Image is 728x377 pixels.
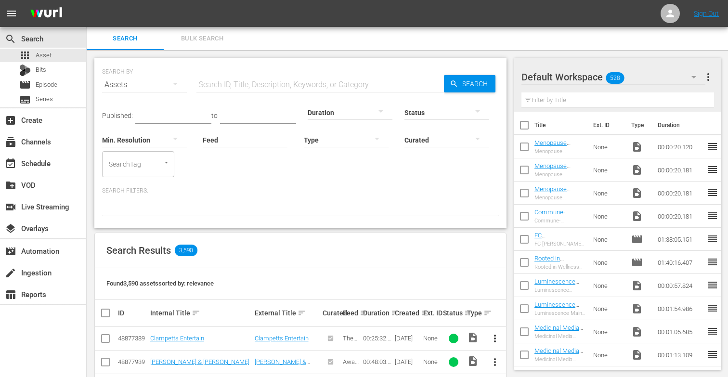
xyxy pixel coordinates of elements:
[625,112,652,139] th: Type
[631,349,643,361] span: Video
[150,335,204,342] a: Clampetts Entertain
[169,33,235,44] span: Bulk Search
[534,255,581,291] a: Rooted in Wellness [PERSON_NAME] [S1E6] (Inner Strength)
[150,358,249,365] a: [PERSON_NAME] & [PERSON_NAME]
[654,135,707,158] td: 00:00:20.120
[521,64,706,91] div: Default Workspace
[654,228,707,251] td: 01:38:05.151
[36,51,52,60] span: Asset
[255,307,320,319] div: External Title
[534,301,584,315] a: Luminescence Main Promo 01:55
[423,358,441,365] div: None
[423,335,441,342] div: None
[707,210,718,221] span: reorder
[707,349,718,360] span: reorder
[707,325,718,337] span: reorder
[534,347,583,369] a: Medicinal Media Interstitial- Inner Strength
[489,356,501,368] span: more_vert
[589,182,627,205] td: None
[534,356,585,363] div: Medicinal Media Interstitial- Inner Strength
[5,158,16,169] span: Schedule
[654,251,707,274] td: 01:40:16.407
[589,228,627,251] td: None
[5,246,16,257] span: Automation
[534,139,584,161] a: Menopause Awareness Month Promo Option 3
[36,94,53,104] span: Series
[534,232,581,260] a: FC [PERSON_NAME] [S1E10] (Inner Strength)
[19,94,31,105] span: Series
[464,309,473,317] span: sort
[92,33,158,44] span: Search
[467,332,479,343] span: Video
[5,201,16,213] span: Live Streaming
[162,158,171,167] button: Open
[363,307,392,319] div: Duration
[534,287,585,293] div: Luminescence [PERSON_NAME] and [PERSON_NAME] 00:58
[606,68,624,88] span: 528
[363,358,392,365] div: 00:48:03.172
[589,158,627,182] td: None
[534,324,583,346] a: Medicinal Media Interstitial- Still Water
[5,115,16,126] span: Create
[395,358,420,365] div: [DATE]
[631,210,643,222] span: Video
[534,241,585,247] div: FC [PERSON_NAME] EP 10
[652,112,710,139] th: Duration
[707,187,718,198] span: reorder
[118,335,147,342] div: 48877389
[323,309,340,317] div: Curated
[707,164,718,175] span: reorder
[589,274,627,297] td: None
[631,141,643,153] span: Video
[106,245,171,256] span: Search Results
[587,112,625,139] th: Ext. ID
[534,185,584,207] a: Menopause Awareness Month Promo Option 1
[707,302,718,314] span: reorder
[589,205,627,228] td: None
[534,218,585,224] div: Commune- Navigating Perimenopause and Menopause Next On
[707,141,718,152] span: reorder
[255,335,309,342] a: Clampetts Entertain
[19,50,31,61] span: Asset
[395,307,420,319] div: Created
[36,65,46,75] span: Bits
[631,257,643,268] span: Episode
[589,135,627,158] td: None
[534,208,578,245] a: Commune- Navigating Perimenopause and Menopause Next On
[707,256,718,268] span: reorder
[654,205,707,228] td: 00:00:20.181
[343,307,360,319] div: Feed
[707,233,718,245] span: reorder
[534,278,581,314] a: Luminescence [PERSON_NAME] and [PERSON_NAME] 00:58
[707,279,718,291] span: reorder
[654,343,707,366] td: 00:01:13.109
[589,320,627,343] td: None
[5,223,16,234] span: Overlays
[702,71,714,83] span: more_vert
[631,280,643,291] span: Video
[534,171,585,178] div: Menopause Awareness Month Promo Option 2
[118,358,147,365] div: 48877939
[534,333,585,339] div: Medicinal Media Interstitial- Still Water
[631,164,643,176] span: Video
[5,180,16,191] span: VOD
[150,307,252,319] div: Internal Title
[19,65,31,76] div: Bits
[483,351,507,374] button: more_vert
[534,195,585,201] div: Menopause Awareness Month Promo Option 1
[23,2,69,25] img: ans4CAIJ8jUAAAAAAAAAAAAAAAAAAAAAAAAgQb4GAAAAAAAAAAAAAAAAAAAAAAAAJMjXAAAAAAAAAAAAAAAAAAAAAAAAgAT5G...
[631,326,643,338] span: Video
[106,280,214,287] span: Found 3,590 assets sorted by: relevance
[211,112,218,119] span: to
[423,309,441,317] div: Ext. ID
[702,65,714,89] button: more_vert
[483,327,507,350] button: more_vert
[589,343,627,366] td: None
[589,297,627,320] td: None
[192,309,200,317] span: sort
[467,307,480,319] div: Type
[19,79,31,91] span: Episode
[654,158,707,182] td: 00:00:20.181
[118,309,147,317] div: ID
[395,335,420,342] div: [DATE]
